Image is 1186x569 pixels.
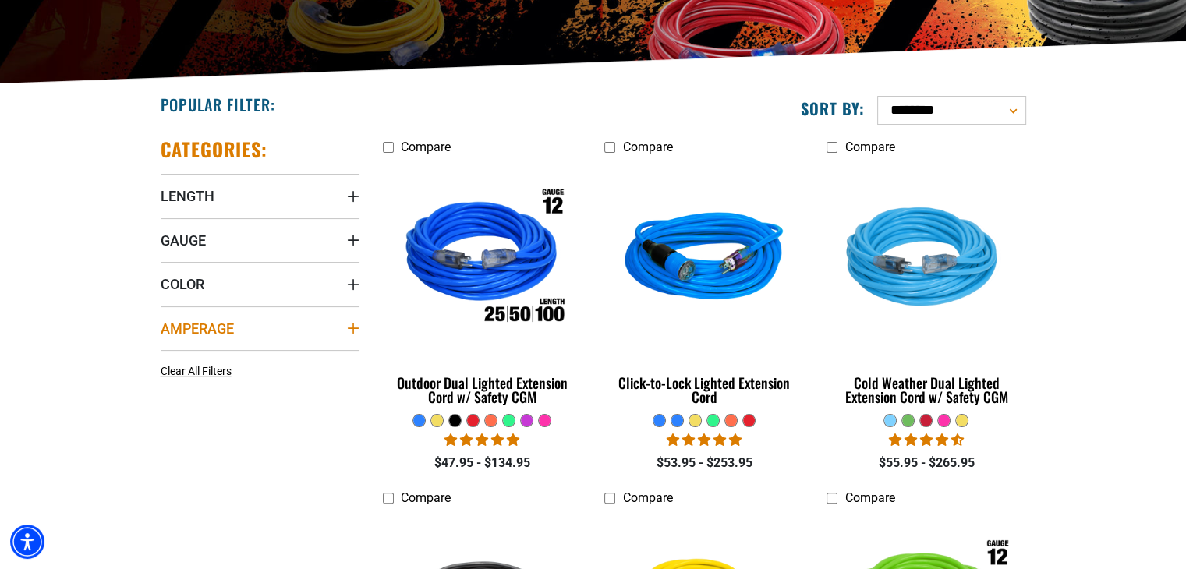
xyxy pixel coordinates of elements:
[161,365,232,377] span: Clear All Filters
[161,218,359,262] summary: Gauge
[604,376,803,404] div: Click-to-Lock Lighted Extension Cord
[622,490,672,505] span: Compare
[828,170,1025,349] img: Light Blue
[844,140,894,154] span: Compare
[161,187,214,205] span: Length
[827,376,1025,404] div: Cold Weather Dual Lighted Extension Cord w/ Safety CGM
[161,137,268,161] h2: Categories:
[383,162,582,413] a: Outdoor Dual Lighted Extension Cord w/ Safety CGM Outdoor Dual Lighted Extension Cord w/ Safety CGM
[401,490,451,505] span: Compare
[161,320,234,338] span: Amperage
[161,231,206,249] span: Gauge
[827,454,1025,472] div: $55.95 - $265.95
[401,140,451,154] span: Compare
[622,140,672,154] span: Compare
[606,170,802,349] img: blue
[161,363,238,380] a: Clear All Filters
[161,262,359,306] summary: Color
[10,525,44,559] div: Accessibility Menu
[889,433,964,447] span: 4.62 stars
[161,306,359,350] summary: Amperage
[161,275,204,293] span: Color
[383,376,582,404] div: Outdoor Dual Lighted Extension Cord w/ Safety CGM
[161,94,275,115] h2: Popular Filter:
[827,162,1025,413] a: Light Blue Cold Weather Dual Lighted Extension Cord w/ Safety CGM
[604,454,803,472] div: $53.95 - $253.95
[801,98,865,118] label: Sort by:
[161,174,359,217] summary: Length
[844,490,894,505] span: Compare
[444,433,519,447] span: 4.81 stars
[604,162,803,413] a: blue Click-to-Lock Lighted Extension Cord
[383,454,582,472] div: $47.95 - $134.95
[667,433,742,447] span: 4.87 stars
[384,170,580,349] img: Outdoor Dual Lighted Extension Cord w/ Safety CGM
